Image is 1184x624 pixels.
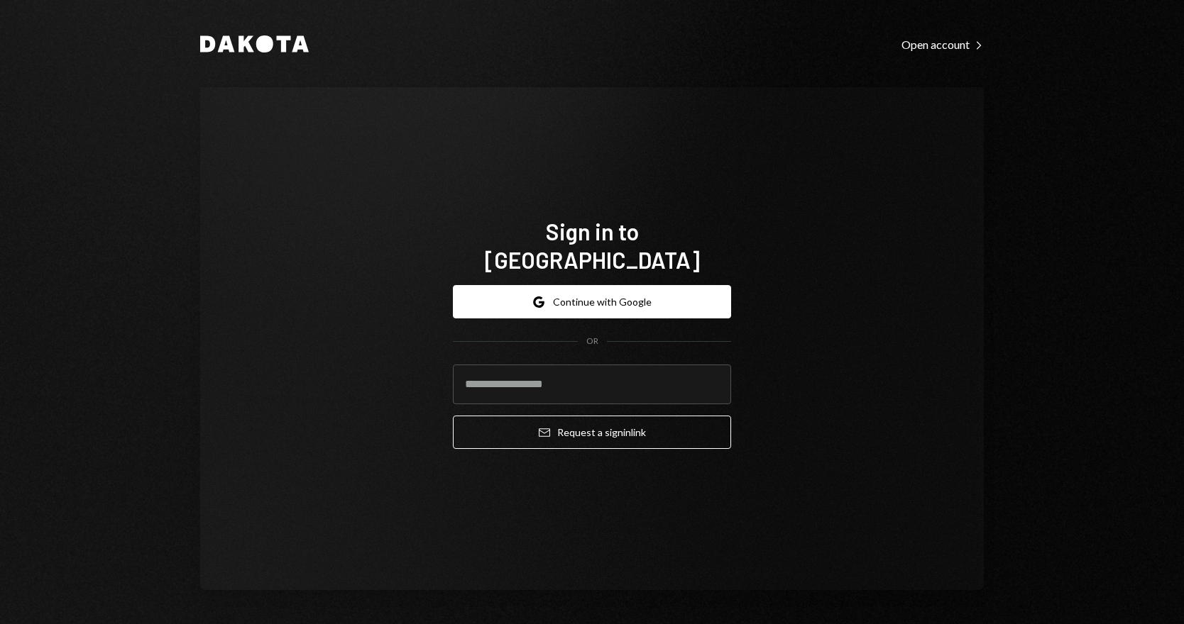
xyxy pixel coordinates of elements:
[901,36,984,52] a: Open account
[453,416,731,449] button: Request a signinlink
[901,38,984,52] div: Open account
[586,335,598,347] div: OR
[453,217,731,274] h1: Sign in to [GEOGRAPHIC_DATA]
[453,285,731,318] button: Continue with Google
